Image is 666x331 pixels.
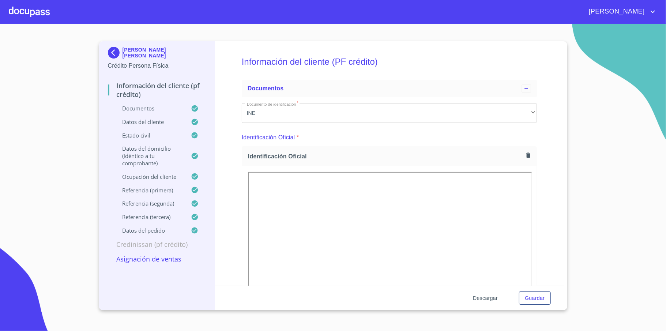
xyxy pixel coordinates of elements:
p: Datos del cliente [108,118,191,125]
div: Documentos [242,80,537,97]
p: Referencia (primera) [108,187,191,194]
p: Referencia (tercera) [108,213,191,221]
p: [PERSON_NAME] [PERSON_NAME] [123,47,206,59]
p: Información del cliente (PF crédito) [108,81,206,99]
button: Descargar [470,291,501,305]
button: account of current user [583,6,657,18]
div: INE [242,103,537,123]
button: Guardar [519,291,550,305]
p: Referencia (segunda) [108,200,191,207]
img: Docupass spot blue [108,47,123,59]
p: Ocupación del Cliente [108,173,191,180]
p: Identificación Oficial [242,133,295,142]
p: Credinissan (PF crédito) [108,240,206,249]
p: Estado Civil [108,132,191,139]
p: Datos del domicilio (idéntico a tu comprobante) [108,145,191,167]
span: Identificación Oficial [248,153,524,160]
p: Datos del pedido [108,227,191,234]
p: Asignación de Ventas [108,255,206,263]
span: [PERSON_NAME] [583,6,648,18]
p: Documentos [108,105,191,112]
span: Documentos [248,85,283,91]
span: Descargar [473,294,498,303]
span: Guardar [525,294,545,303]
p: Crédito Persona Física [108,61,206,70]
div: [PERSON_NAME] [PERSON_NAME] [108,47,206,61]
h5: Información del cliente (PF crédito) [242,47,537,77]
